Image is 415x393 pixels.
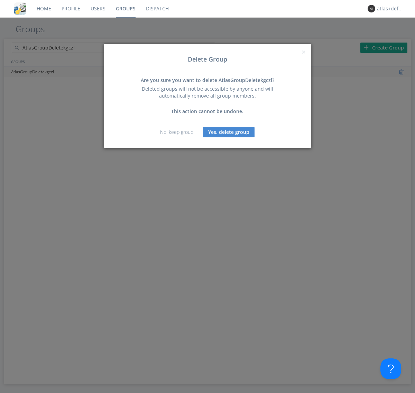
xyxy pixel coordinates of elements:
[302,47,306,57] span: ×
[133,108,282,115] div: This action cannot be undone.
[377,5,403,12] div: atlas+default+group
[133,85,282,99] div: Deleted groups will not be accessible by anyone and will automatically remove all group members.
[14,2,26,15] img: cddb5a64eb264b2086981ab96f4c1ba7
[133,77,282,84] div: Are you sure you want to delete AtlasGroupDeletekgczl?
[368,5,375,12] img: 373638.png
[203,127,255,137] button: Yes, delete group
[109,56,306,63] h3: Delete Group
[160,129,194,135] a: No, keep group.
